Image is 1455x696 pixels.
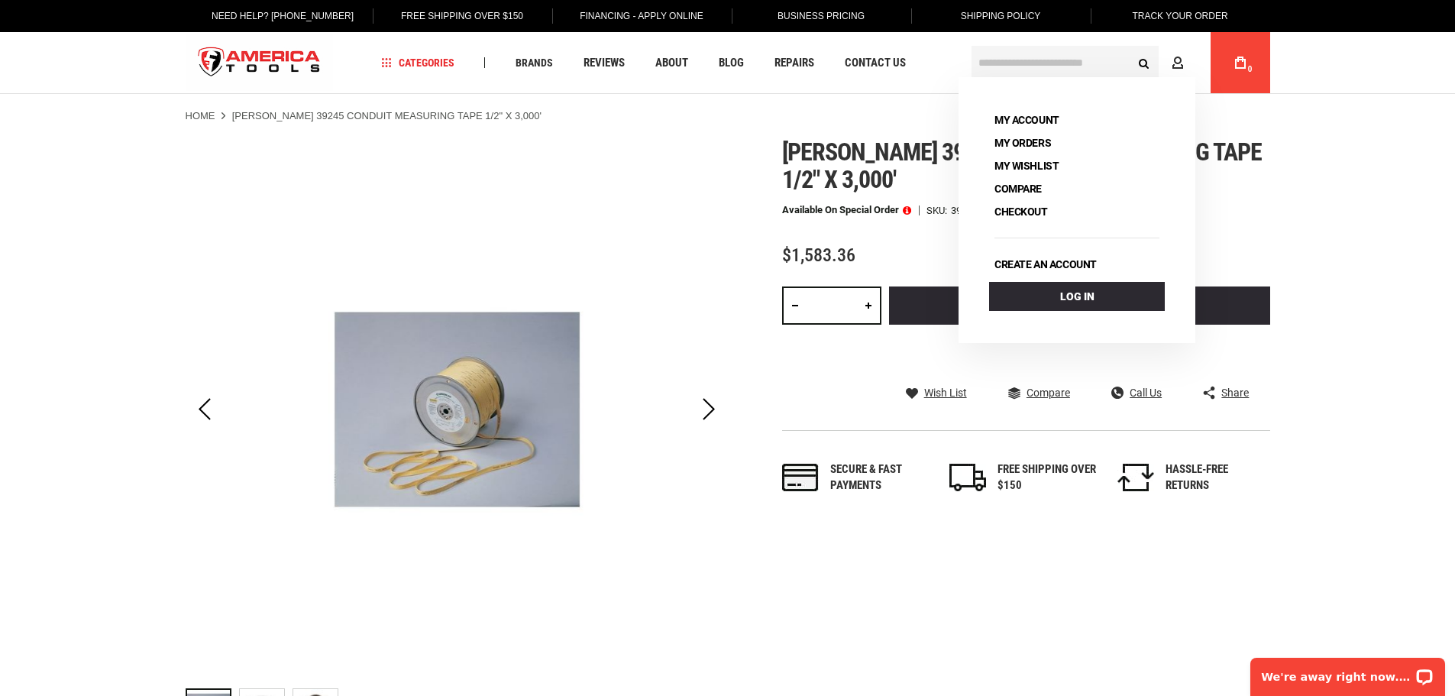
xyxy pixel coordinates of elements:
[1111,386,1162,400] a: Call Us
[1226,32,1255,93] a: 0
[1248,65,1253,73] span: 0
[186,138,728,681] img: GREENLEE 39245 CONDUIT MEASURING TAPE 1/2" X 3,000'
[186,34,334,92] img: America Tools
[1117,464,1154,491] img: returns
[989,201,1053,222] a: Checkout
[509,53,560,73] a: Brands
[845,57,906,69] span: Contact Us
[989,178,1047,199] a: Compare
[768,53,821,73] a: Repairs
[989,282,1165,311] a: Log In
[989,109,1065,131] a: My Account
[782,244,855,266] span: $1,583.36
[989,155,1064,176] a: My Wishlist
[926,206,951,215] strong: SKU
[924,387,967,398] span: Wish List
[906,386,967,400] a: Wish List
[951,206,985,215] div: 39245G
[584,57,625,69] span: Reviews
[782,464,819,491] img: payments
[782,205,911,215] p: Available on Special Order
[381,57,454,68] span: Categories
[782,138,1263,194] span: [PERSON_NAME] 39245 conduit measuring tape 1/2" x 3,000'
[186,34,334,92] a: store logo
[830,461,930,494] div: Secure & fast payments
[886,329,1273,374] iframe: Secure express checkout frame
[997,461,1097,494] div: FREE SHIPPING OVER $150
[989,254,1102,275] a: Create an account
[186,138,224,681] div: Previous
[774,57,814,69] span: Repairs
[516,57,553,68] span: Brands
[232,110,542,121] strong: [PERSON_NAME] 39245 CONDUIT MEASURING TAPE 1/2" X 3,000'
[1027,387,1070,398] span: Compare
[889,286,1270,325] button: Add to Cart
[655,57,688,69] span: About
[577,53,632,73] a: Reviews
[1221,387,1249,398] span: Share
[712,53,751,73] a: Blog
[949,464,986,491] img: shipping
[838,53,913,73] a: Contact Us
[690,138,728,681] div: Next
[1008,386,1070,400] a: Compare
[1166,461,1265,494] div: HASSLE-FREE RETURNS
[1130,387,1162,398] span: Call Us
[989,132,1056,154] a: My Orders
[374,53,461,73] a: Categories
[1240,648,1455,696] iframe: LiveChat chat widget
[961,11,1041,21] span: Shipping Policy
[1130,48,1159,77] button: Search
[648,53,695,73] a: About
[186,109,215,123] a: Home
[719,57,744,69] span: Blog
